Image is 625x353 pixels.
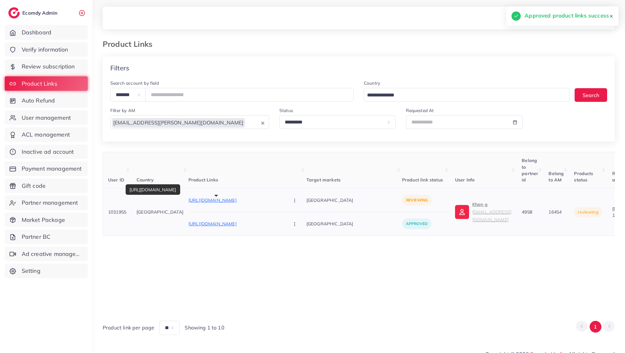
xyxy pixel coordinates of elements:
p: Khan g [472,201,511,223]
span: 16454 [548,209,562,215]
span: Product link per page [103,324,154,331]
span: reviewing [578,209,598,215]
p: [GEOGRAPHIC_DATA] [306,193,402,207]
h3: Product Links [103,39,158,49]
span: Target markets [306,177,341,183]
span: Auto Refund [22,96,55,105]
small: [EMAIL_ADDRESS][DOMAIN_NAME] [472,209,511,222]
p: [GEOGRAPHIC_DATA] [306,217,402,231]
span: Market Package [22,216,65,224]
a: Verify information [5,42,88,57]
a: Khan g[EMAIL_ADDRESS][DOMAIN_NAME] [455,201,511,223]
span: Belong to AM [548,171,564,183]
label: Requested At [406,107,434,114]
span: Country [136,177,154,183]
div: Search for option [364,88,570,102]
div: [URL][DOMAIN_NAME] [126,184,180,195]
a: logoEcomdy Admin [8,7,59,18]
span: Gift code [22,182,46,190]
img: ic-user-info.36bf1079.svg [455,205,469,219]
span: Product Links [188,177,218,183]
label: Search account by field [110,80,159,86]
span: Belong to partner id [522,158,538,183]
span: Review subscription [22,62,75,71]
ul: Pagination [576,321,615,333]
input: Search for option [365,90,561,100]
span: Verify information [22,46,68,54]
span: Payment management [22,165,82,173]
label: Country [364,80,380,86]
h4: Filters [110,64,129,72]
a: Auto Refund [5,93,88,108]
button: Go to page 1 [590,321,601,333]
span: Product Links [22,80,57,88]
a: Dashboard [5,25,88,40]
a: User management [5,110,88,125]
span: [EMAIL_ADDRESS][PERSON_NAME][DOMAIN_NAME] [112,118,245,128]
a: Review subscription [5,59,88,74]
p: [URL][DOMAIN_NAME] [188,196,284,204]
span: 1031955 [108,209,126,215]
span: ACL management [22,131,70,139]
h2: Ecomdy Admin [22,10,59,16]
span: Ad creative management [22,250,83,258]
div: Search for option [110,115,269,129]
button: Clear Selected [261,119,264,126]
label: Filter by AM [110,107,135,114]
h5: Approved product links success [525,11,609,20]
p: reviewing [402,195,432,206]
img: logo [8,7,20,18]
a: Setting [5,264,88,278]
span: Product link status [402,177,443,183]
a: Inactive ad account [5,145,88,159]
span: Partner BC [22,233,51,241]
a: Partner management [5,195,88,210]
span: Dashboard [22,28,51,37]
a: Payment management [5,161,88,176]
span: User management [22,114,71,122]
span: Setting [22,267,40,275]
input: Search for option [246,118,260,128]
span: User Info [455,177,474,183]
a: ACL management [5,127,88,142]
p: [GEOGRAPHIC_DATA] [136,208,183,216]
span: Products status [574,171,593,183]
a: Product Links [5,76,88,91]
button: Search [575,88,607,102]
p: approved [402,218,431,229]
a: Partner BC [5,229,88,244]
span: Showing 1 to 10 [185,324,224,331]
span: Inactive ad account [22,148,74,156]
span: User ID [108,177,124,183]
p: [URL][DOMAIN_NAME] [188,220,284,228]
a: Gift code [5,179,88,193]
span: Partner management [22,199,78,207]
span: 4958 [522,209,532,215]
label: Status [279,107,293,114]
a: Market Package [5,213,88,227]
a: Ad creative management [5,247,88,261]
